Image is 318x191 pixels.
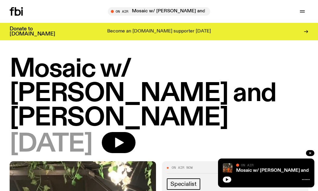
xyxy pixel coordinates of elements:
[10,26,55,37] h3: Donate to [DOMAIN_NAME]
[170,181,197,187] span: Specialist
[241,163,254,167] span: On Air
[107,29,211,34] p: Become an [DOMAIN_NAME] supporter [DATE]
[108,7,210,16] button: On AirMosaic w/ [PERSON_NAME] and [PERSON_NAME]
[114,9,207,14] span: Tune in live
[223,163,232,173] img: Tommy and Jono Playing at a fundraiser for Palestine
[10,132,92,156] span: [DATE]
[10,57,308,130] h1: Mosaic w/ [PERSON_NAME] and [PERSON_NAME]
[172,166,193,169] span: On Air Now
[167,178,200,190] a: Specialist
